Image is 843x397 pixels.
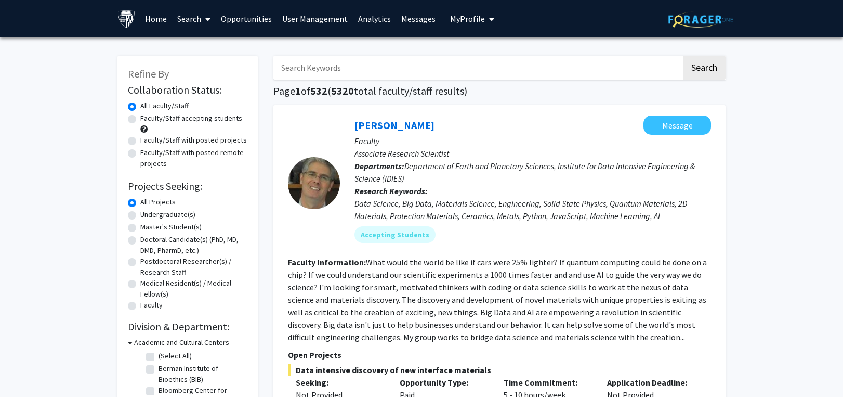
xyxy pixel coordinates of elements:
img: Johns Hopkins University Logo [117,10,136,28]
span: Refine By [128,67,169,80]
label: Undergraduate(s) [140,209,195,220]
a: User Management [277,1,353,37]
b: Research Keywords: [354,186,428,196]
label: (Select All) [159,351,192,362]
label: Postdoctoral Researcher(s) / Research Staff [140,256,247,278]
input: Search Keywords [273,56,681,80]
p: Application Deadline: [607,376,695,389]
p: Seeking: [296,376,384,389]
span: Data intensive discovery of new interface materials [288,364,711,376]
h1: Page of ( total faculty/staff results) [273,85,726,97]
span: My Profile [450,14,485,24]
span: 1 [295,84,301,97]
a: Search [172,1,216,37]
mat-chip: Accepting Students [354,226,436,243]
b: Departments: [354,161,404,171]
h2: Division & Department: [128,321,247,333]
iframe: Chat [8,350,44,389]
a: Analytics [353,1,396,37]
p: Opportunity Type: [400,376,488,389]
label: Faculty/Staff with posted remote projects [140,147,247,169]
p: Time Commitment: [504,376,592,389]
a: [PERSON_NAME] [354,119,434,132]
span: Department of Earth and Planetary Sciences, Institute for Data Intensive Engineering & Science (I... [354,161,695,184]
a: Home [140,1,172,37]
fg-read-more: What would the world be like if cars were 25% lighter? If quantum computing could be done on a ch... [288,257,707,342]
p: Open Projects [288,349,711,361]
img: ForagerOne Logo [668,11,733,28]
label: All Projects [140,197,176,208]
a: Messages [396,1,441,37]
p: Faculty [354,135,711,147]
label: Berman Institute of Bioethics (BIB) [159,363,245,385]
label: Faculty [140,300,163,311]
button: Message David Elbert [643,116,711,135]
label: Faculty/Staff with posted projects [140,135,247,146]
label: Medical Resident(s) / Medical Fellow(s) [140,278,247,300]
label: Master's Student(s) [140,222,202,233]
span: 5320 [331,84,354,97]
b: Faculty Information: [288,257,366,267]
span: 532 [310,84,327,97]
label: Doctoral Candidate(s) (PhD, MD, DMD, PharmD, etc.) [140,234,247,256]
a: Opportunities [216,1,277,37]
button: Search [683,56,726,80]
label: Faculty/Staff accepting students [140,113,242,124]
h2: Collaboration Status: [128,84,247,96]
h2: Projects Seeking: [128,180,247,193]
div: Data Science, Big Data, Materials Science, Engineering, Solid State Physics, Quantum Materials, 2... [354,197,711,222]
h3: Academic and Cultural Centers [134,337,229,348]
label: All Faculty/Staff [140,100,189,111]
p: Associate Research Scientist [354,147,711,160]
